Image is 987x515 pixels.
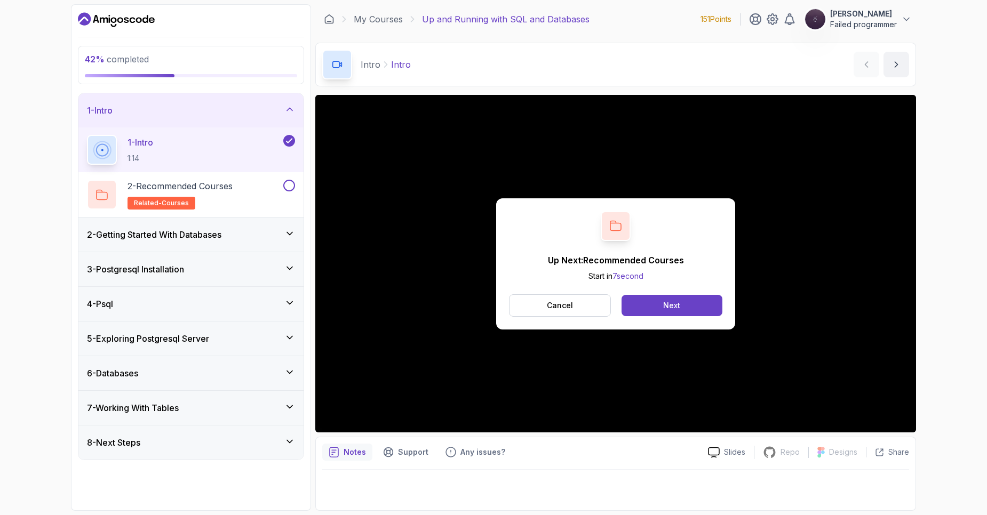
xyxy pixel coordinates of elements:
[883,52,909,77] button: next content
[829,447,857,457] p: Designs
[315,95,916,432] iframe: 1 - Intro
[87,180,295,210] button: 2-Recommended Coursesrelated-courses
[78,425,304,460] button: 8-Next Steps
[134,199,189,207] span: related-courses
[391,58,411,71] p: Intro
[87,228,221,241] h3: 2 - Getting Started With Databases
[78,252,304,286] button: 3-Postgresql Installation
[87,297,113,310] h3: 4 - Psql
[377,444,435,461] button: Support button
[701,14,731,25] p: 151 Points
[87,104,113,117] h3: 1 - Intro
[663,300,680,311] div: Next
[87,401,179,414] h3: 7 - Working With Tables
[805,9,912,30] button: user profile image[PERSON_NAME]Failed programmer
[78,287,304,321] button: 4-Psql
[612,271,643,280] span: 7 second
[509,294,611,317] button: Cancel
[547,300,573,311] p: Cancel
[888,447,909,457] p: Share
[78,356,304,390] button: 6-Databases
[78,11,155,28] a: Dashboard
[724,447,745,457] p: Slides
[87,135,295,165] button: 1-Intro1:14
[439,444,512,461] button: Feedback button
[78,93,304,127] button: 1-Intro
[87,263,184,276] h3: 3 - Postgresql Installation
[548,254,684,267] p: Up Next: Recommended Courses
[78,321,304,356] button: 5-Exploring Postgresql Server
[87,332,209,345] h3: 5 - Exploring Postgresql Server
[78,391,304,425] button: 7-Working With Tables
[128,136,153,149] p: 1 - Intro
[866,447,909,457] button: Share
[87,367,138,380] h3: 6 - Databases
[128,153,153,164] p: 1:14
[398,447,428,457] p: Support
[87,436,140,449] h3: 8 - Next Steps
[830,9,897,19] p: [PERSON_NAME]
[324,14,335,25] a: Dashboard
[805,9,825,29] img: user profile image
[354,13,403,26] a: My Courses
[344,447,366,457] p: Notes
[128,180,233,192] p: 2 - Recommended Courses
[422,13,590,26] p: Up and Running with SQL and Databases
[78,218,304,252] button: 2-Getting Started With Databases
[85,54,149,65] span: completed
[854,52,879,77] button: previous content
[361,58,380,71] p: Intro
[460,447,505,457] p: Any issues?
[781,447,800,457] p: Repo
[548,271,684,281] p: Start in
[699,447,754,458] a: Slides
[830,19,897,30] p: Failed programmer
[85,54,105,65] span: 42 %
[322,444,372,461] button: notes button
[622,295,722,316] button: Next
